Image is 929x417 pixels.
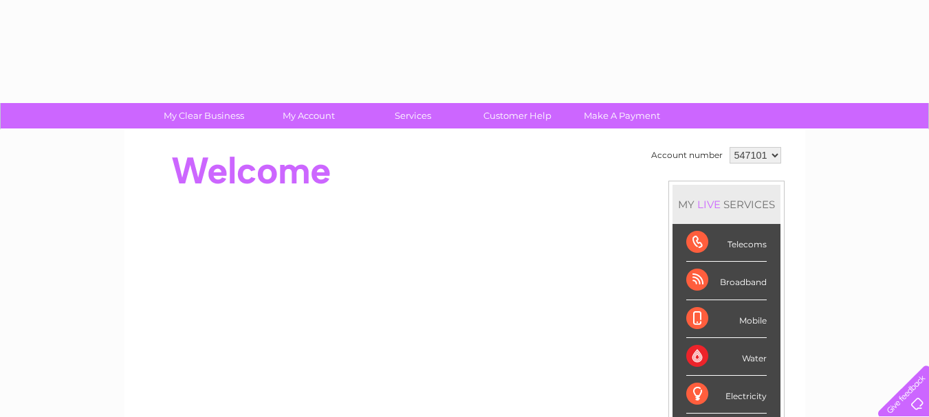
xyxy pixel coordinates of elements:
a: My Account [252,103,365,128]
div: MY SERVICES [673,185,780,224]
td: Account number [648,144,726,167]
a: My Clear Business [147,103,261,128]
a: Make A Payment [565,103,679,128]
div: Telecoms [686,224,767,262]
div: Mobile [686,300,767,338]
a: Services [356,103,470,128]
a: Customer Help [461,103,574,128]
div: LIVE [695,198,723,211]
div: Water [686,338,767,376]
div: Electricity [686,376,767,414]
div: Broadband [686,262,767,300]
